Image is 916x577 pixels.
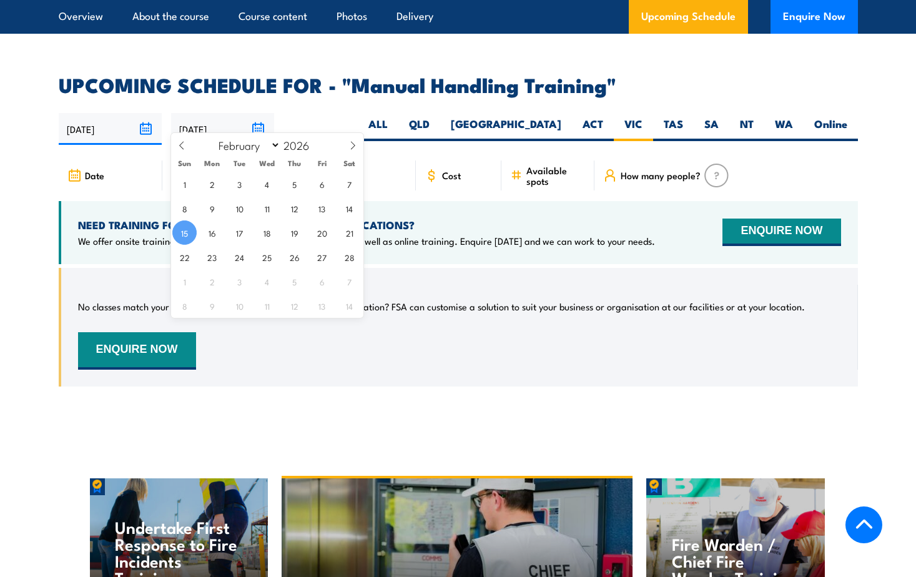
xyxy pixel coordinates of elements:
[337,293,362,318] span: March 14, 2026
[255,220,279,245] span: February 18, 2026
[78,300,261,313] p: No classes match your search criteria, sorry.
[227,220,252,245] span: February 17, 2026
[722,219,840,246] button: ENQUIRE NOW
[282,293,307,318] span: March 12, 2026
[200,172,224,196] span: February 2, 2026
[255,293,279,318] span: March 11, 2026
[255,172,279,196] span: February 4, 2026
[729,117,764,141] label: NT
[282,220,307,245] span: February 19, 2026
[572,117,614,141] label: ACT
[59,113,162,145] input: From date
[442,170,461,180] span: Cost
[227,293,252,318] span: March 10, 2026
[358,117,398,141] label: ALL
[78,218,655,232] h4: NEED TRAINING FOR LARGER GROUPS OR MULTIPLE LOCATIONS?
[310,245,334,269] span: February 27, 2026
[764,117,804,141] label: WA
[226,159,254,167] span: Tue
[59,76,858,93] h2: UPCOMING SCHEDULE FOR - "Manual Handling Training"
[281,159,308,167] span: Thu
[254,159,281,167] span: Wed
[308,159,336,167] span: Fri
[255,196,279,220] span: February 11, 2026
[172,245,197,269] span: February 22, 2026
[227,269,252,293] span: March 3, 2026
[171,159,199,167] span: Sun
[172,196,197,220] span: February 8, 2026
[337,245,362,269] span: February 28, 2026
[199,159,226,167] span: Mon
[336,159,363,167] span: Sat
[310,220,334,245] span: February 20, 2026
[282,269,307,293] span: March 5, 2026
[200,269,224,293] span: March 2, 2026
[310,269,334,293] span: March 6, 2026
[212,137,280,153] select: Month
[200,245,224,269] span: February 23, 2026
[653,117,694,141] label: TAS
[85,170,104,180] span: Date
[78,332,196,370] button: ENQUIRE NOW
[804,117,858,141] label: Online
[398,117,440,141] label: QLD
[310,172,334,196] span: February 6, 2026
[268,300,805,313] p: Can’t find a date or location? FSA can customise a solution to suit your business or organisation...
[310,293,334,318] span: March 13, 2026
[526,165,586,186] span: Available spots
[310,196,334,220] span: February 13, 2026
[621,170,701,180] span: How many people?
[227,245,252,269] span: February 24, 2026
[172,220,197,245] span: February 15, 2026
[255,269,279,293] span: March 4, 2026
[282,172,307,196] span: February 5, 2026
[172,293,197,318] span: March 8, 2026
[200,196,224,220] span: February 9, 2026
[694,117,729,141] label: SA
[282,196,307,220] span: February 12, 2026
[227,196,252,220] span: February 10, 2026
[172,172,197,196] span: February 1, 2026
[337,196,362,220] span: February 14, 2026
[280,137,322,152] input: Year
[337,220,362,245] span: February 21, 2026
[337,172,362,196] span: February 7, 2026
[78,235,655,247] p: We offer onsite training, training at our centres, multisite solutions as well as online training...
[337,269,362,293] span: March 7, 2026
[255,245,279,269] span: February 25, 2026
[227,172,252,196] span: February 3, 2026
[200,293,224,318] span: March 9, 2026
[200,220,224,245] span: February 16, 2026
[282,245,307,269] span: February 26, 2026
[614,117,653,141] label: VIC
[172,269,197,293] span: March 1, 2026
[171,113,274,145] input: To date
[440,117,572,141] label: [GEOGRAPHIC_DATA]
